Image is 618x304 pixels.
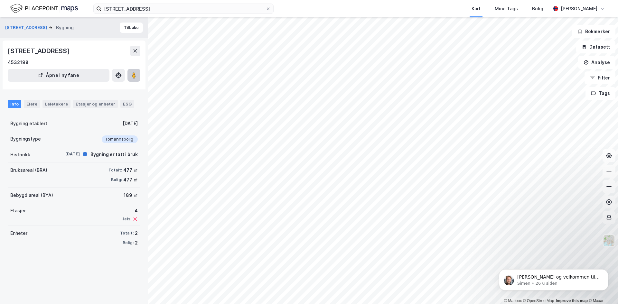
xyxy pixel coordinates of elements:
[8,69,109,82] button: Åpne i ny fane
[121,207,138,215] div: 4
[504,299,522,303] a: Mapbox
[532,5,543,13] div: Bolig
[101,4,266,14] input: Søk på adresse, matrikkel, gårdeiere, leietakere eller personer
[124,191,138,199] div: 189 ㎡
[120,231,134,236] div: Totalt:
[561,5,597,13] div: [PERSON_NAME]
[121,216,131,222] div: Heis:
[572,25,615,38] button: Bokmerker
[8,46,71,56] div: [STREET_ADDRESS]
[123,176,138,184] div: 477 ㎡
[10,135,41,143] div: Bygningstype
[135,239,138,247] div: 2
[472,5,481,13] div: Kart
[5,24,49,31] button: [STREET_ADDRESS]
[585,87,615,100] button: Tags
[10,3,78,14] img: logo.f888ab2527a4732fd821a326f86c7f29.svg
[585,71,615,84] button: Filter
[578,56,615,69] button: Analyse
[42,100,70,108] div: Leietakere
[10,207,26,215] div: Etasjer
[10,166,47,174] div: Bruksareal (BRA)
[10,120,47,127] div: Bygning etablert
[56,24,74,32] div: Bygning
[123,120,138,127] div: [DATE]
[576,41,615,53] button: Datasett
[495,5,518,13] div: Mine Tags
[135,229,138,237] div: 2
[120,23,143,33] button: Tilbake
[123,166,138,174] div: 477 ㎡
[123,240,134,245] div: Bolig:
[10,191,53,199] div: Bebygd areal (BYA)
[8,59,29,66] div: 4532198
[76,101,115,107] div: Etasjer og enheter
[523,299,554,303] a: OpenStreetMap
[90,151,138,158] div: Bygning er tatt i bruk
[8,100,21,108] div: Info
[10,229,27,237] div: Enheter
[556,299,588,303] a: Improve this map
[603,235,615,247] img: Z
[10,151,30,159] div: Historikk
[120,100,134,108] div: ESG
[489,256,618,301] iframe: Intercom notifications melding
[111,177,122,182] div: Bolig:
[108,168,122,173] div: Totalt:
[24,100,40,108] div: Eiere
[54,151,80,157] div: [DATE]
